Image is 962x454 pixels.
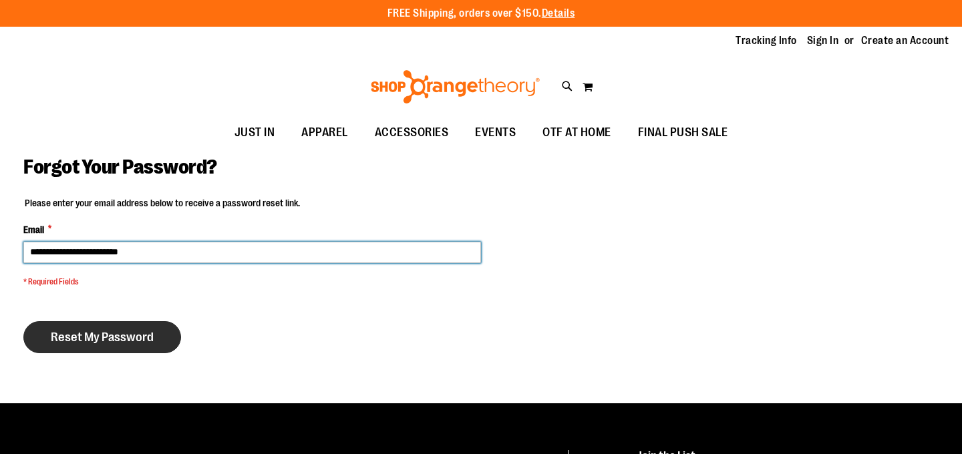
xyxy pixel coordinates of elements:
a: JUST IN [221,118,289,148]
a: Details [542,7,575,19]
span: Forgot Your Password? [23,156,217,178]
span: JUST IN [234,118,275,148]
span: APPAREL [301,118,348,148]
a: Sign In [807,33,839,48]
p: FREE Shipping, orders over $150. [387,6,575,21]
span: Email [23,223,44,236]
span: FINAL PUSH SALE [638,118,728,148]
span: ACCESSORIES [375,118,449,148]
a: Tracking Info [736,33,797,48]
a: FINAL PUSH SALE [625,118,742,148]
a: Create an Account [861,33,949,48]
span: OTF AT HOME [542,118,611,148]
img: Shop Orangetheory [369,70,542,103]
span: Reset My Password [51,330,154,345]
a: APPAREL [288,118,361,148]
a: ACCESSORIES [361,118,462,148]
span: * Required Fields [23,276,481,288]
a: OTF AT HOME [529,118,625,148]
legend: Please enter your email address below to receive a password reset link. [23,196,301,210]
button: Reset My Password [23,321,181,353]
span: EVENTS [475,118,516,148]
a: EVENTS [462,118,529,148]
